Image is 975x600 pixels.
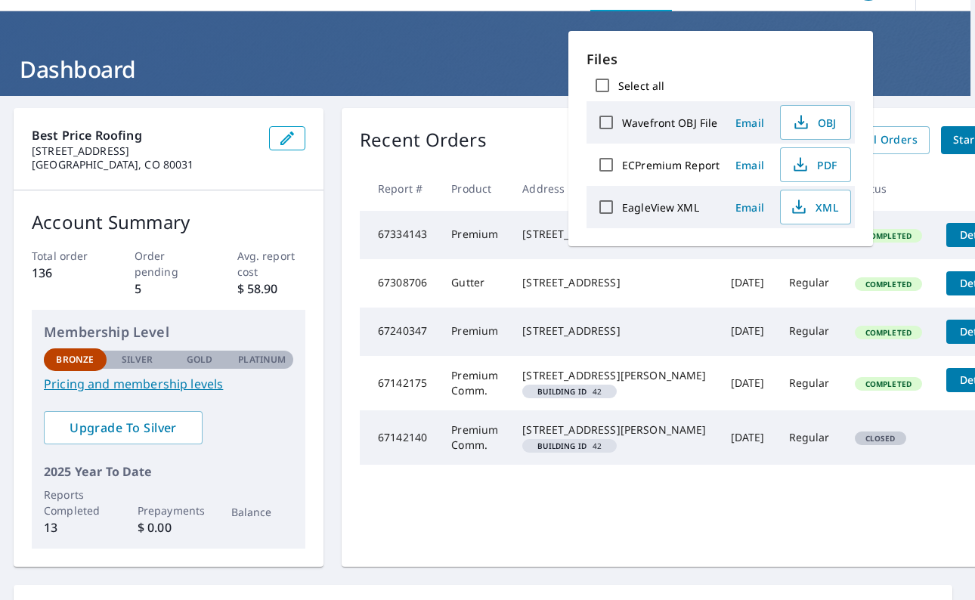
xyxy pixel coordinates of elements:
[790,156,838,174] span: PDF
[622,158,720,172] label: ECPremium Report
[439,356,510,410] td: Premium Comm.
[44,411,203,444] a: Upgrade To Silver
[135,280,203,298] p: 5
[719,259,777,308] td: [DATE]
[719,356,777,410] td: [DATE]
[360,308,439,356] td: 67240347
[522,368,706,383] div: [STREET_ADDRESS][PERSON_NAME]
[834,131,918,150] span: View All Orders
[726,196,774,219] button: Email
[439,211,510,259] td: Premium
[44,518,107,537] p: 13
[856,327,921,338] span: Completed
[622,200,699,215] label: EagleView XML
[856,279,921,289] span: Completed
[237,280,306,298] p: $ 58.90
[32,264,101,282] p: 136
[138,518,200,537] p: $ 0.00
[537,388,587,395] em: Building ID
[237,248,306,280] p: Avg. report cost
[32,248,101,264] p: Total order
[522,422,706,438] div: [STREET_ADDRESS][PERSON_NAME]
[732,116,768,130] span: Email
[360,259,439,308] td: 67308706
[528,442,611,450] span: 42
[843,166,934,211] th: Status
[522,227,706,242] div: [STREET_ADDRESS][PERSON_NAME]
[726,153,774,177] button: Email
[522,323,706,339] div: [STREET_ADDRESS]
[856,230,921,241] span: Completed
[522,275,706,290] div: [STREET_ADDRESS]
[439,166,510,211] th: Product
[622,116,717,130] label: Wavefront OBJ File
[732,158,768,172] span: Email
[439,259,510,308] td: Gutter
[439,410,510,465] td: Premium Comm.
[44,487,107,518] p: Reports Completed
[44,375,293,393] a: Pricing and membership levels
[14,54,952,85] h1: Dashboard
[537,442,587,450] em: Building ID
[238,353,286,366] p: Platinum
[32,158,257,172] p: [GEOGRAPHIC_DATA], CO 80031
[32,209,305,236] p: Account Summary
[780,105,851,140] button: OBJ
[726,111,774,135] button: Email
[856,379,921,389] span: Completed
[790,198,838,216] span: XML
[780,190,851,224] button: XML
[618,79,664,93] label: Select all
[777,410,843,465] td: Regular
[44,322,293,342] p: Membership Level
[360,410,439,465] td: 67142140
[777,356,843,410] td: Regular
[780,147,851,182] button: PDF
[732,200,768,215] span: Email
[360,126,487,154] p: Recent Orders
[187,353,212,366] p: Gold
[439,308,510,356] td: Premium
[122,353,153,366] p: Silver
[44,462,293,481] p: 2025 Year To Date
[822,126,930,154] a: View All Orders
[360,211,439,259] td: 67334143
[856,433,905,444] span: Closed
[56,353,94,366] p: Bronze
[790,113,838,131] span: OBJ
[56,419,190,436] span: Upgrade To Silver
[777,308,843,356] td: Regular
[360,166,439,211] th: Report #
[719,308,777,356] td: [DATE]
[231,504,294,520] p: Balance
[138,503,200,518] p: Prepayments
[360,356,439,410] td: 67142175
[777,259,843,308] td: Regular
[510,166,718,211] th: Address
[587,49,855,70] p: Files
[528,388,611,395] span: 42
[135,248,203,280] p: Order pending
[719,410,777,465] td: [DATE]
[32,126,257,144] p: Best Price Roofing
[32,144,257,158] p: [STREET_ADDRESS]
